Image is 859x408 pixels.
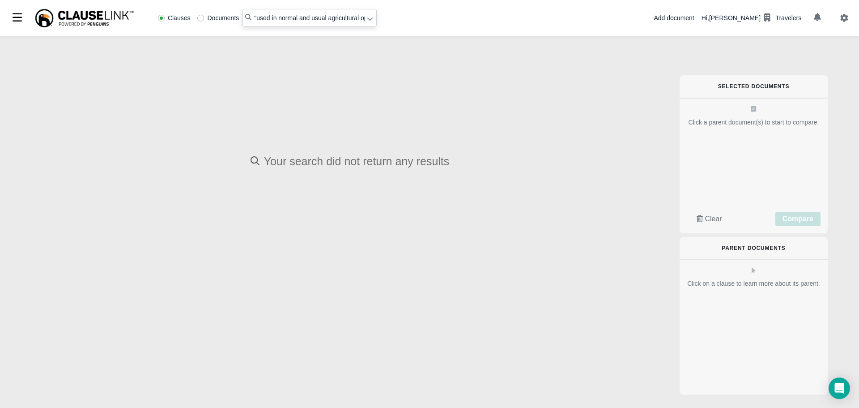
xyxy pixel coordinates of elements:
[705,215,722,223] span: Clear
[775,13,801,23] div: Travelers
[197,15,239,21] label: Documents
[264,153,450,170] span: Your search did not return any results
[687,212,732,226] button: Clear
[829,378,850,399] div: Open Intercom Messenger
[158,15,191,21] label: Clauses
[694,245,813,251] h6: Parent Documents
[687,118,821,127] div: Click a parent document(s) to start to compare.
[782,215,813,223] span: Compare
[654,13,694,23] div: Add document
[775,212,821,226] button: Compare
[702,10,801,26] div: Hi, [PERSON_NAME]
[34,8,135,28] img: ClauseLink
[687,279,821,288] div: Click on a clause to learn more about its parent.
[694,83,813,90] h6: Selected Documents
[242,9,377,27] input: Search library...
